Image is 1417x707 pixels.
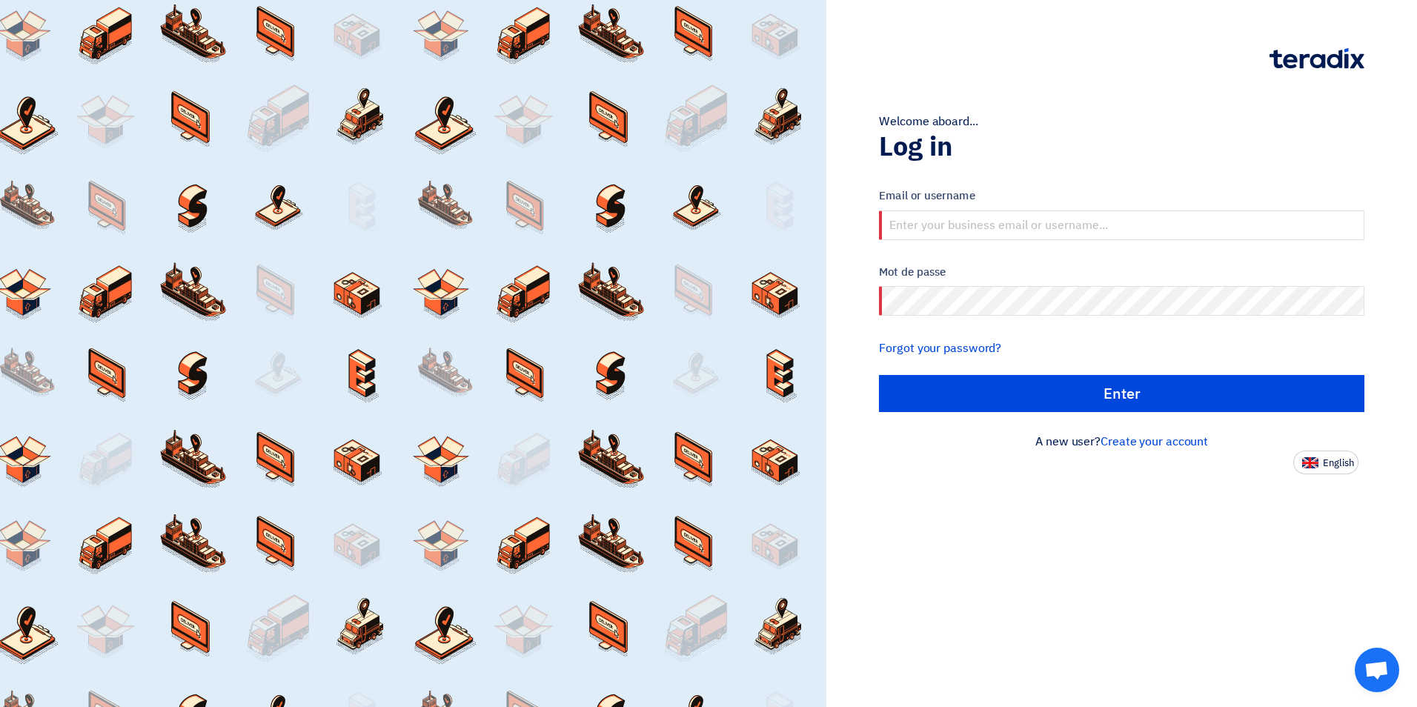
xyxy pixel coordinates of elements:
input: Enter [879,375,1364,412]
input: Enter your business email or username... [879,210,1364,240]
span: English [1323,458,1354,468]
div: Welcome aboard... [879,113,1364,130]
h1: Log in [879,130,1364,163]
div: Open chat [1355,648,1399,692]
a: Forgot your password? [879,339,1001,357]
img: en-US.png [1302,457,1318,468]
font: A new user? [1035,433,1208,451]
img: Teradix logo [1270,48,1364,69]
a: Create your account [1101,433,1208,451]
label: Mot de passe [879,264,1364,281]
label: Email or username [879,187,1364,205]
button: English [1293,451,1358,474]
